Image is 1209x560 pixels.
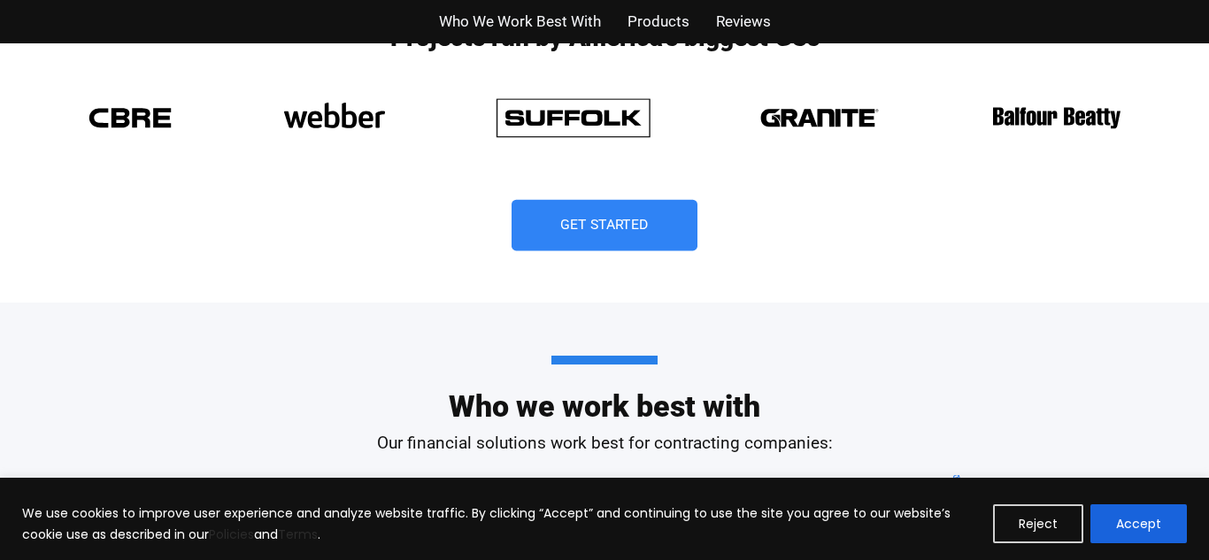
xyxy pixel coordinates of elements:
[439,9,601,35] a: Who We Work Best With
[73,26,1136,50] h3: Projects run by America's biggest GCs
[512,200,697,251] a: Get Started
[993,504,1083,543] button: Reject
[1090,504,1187,543] button: Accept
[628,9,689,35] a: Products
[22,502,980,545] p: We use cookies to improve user experience and analyze website traffic. By clicking “Accept” and c...
[209,525,254,543] a: Policies
[100,431,1109,456] p: Our financial solutions work best for contracting companies:
[560,219,649,233] span: Get Started
[100,356,1109,421] h2: Who we work best with
[716,9,771,35] a: Reviews
[278,525,318,543] a: Terms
